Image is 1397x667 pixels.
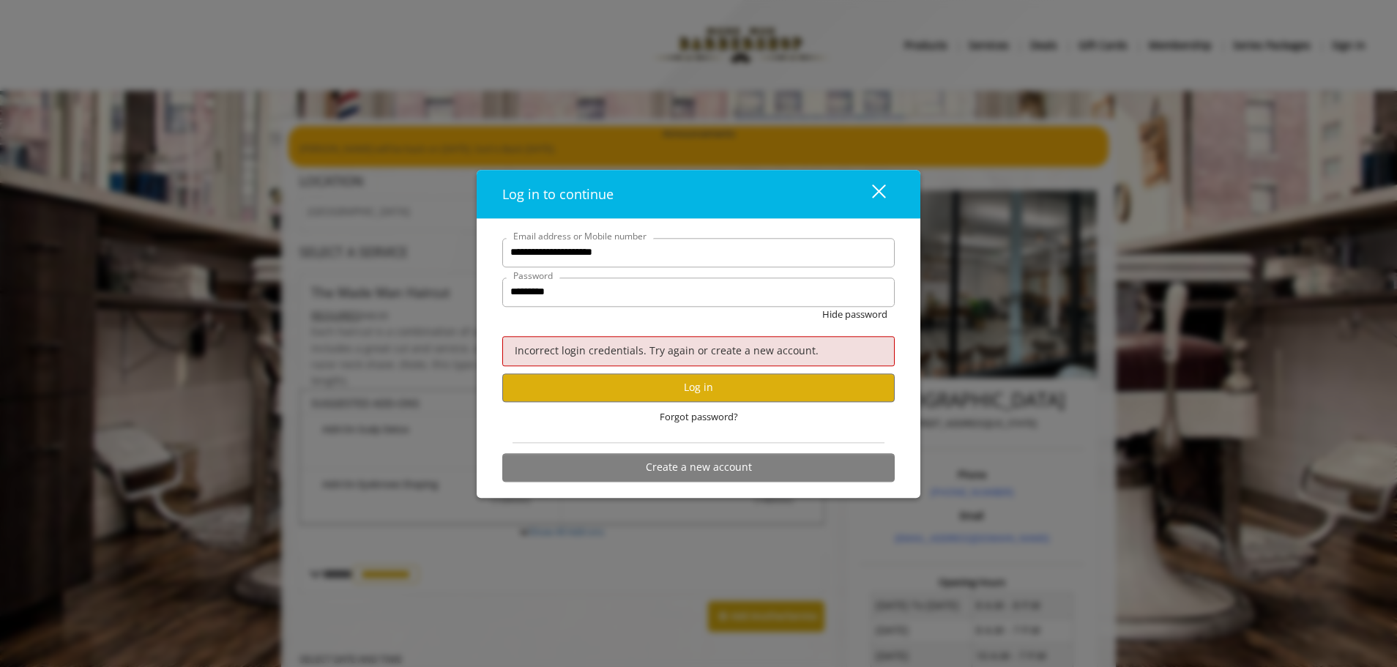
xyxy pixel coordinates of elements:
button: Log in [502,373,895,402]
label: Password [506,269,560,283]
label: Email address or Mobile number [506,229,654,243]
span: Incorrect login credentials. Try again or create a new account. [515,344,819,358]
span: Forgot password? [660,409,738,425]
input: Email address or Mobile number [502,238,895,267]
div: close dialog [855,183,884,205]
button: close dialog [845,179,895,209]
input: Password [502,277,895,307]
button: Hide password [822,307,887,322]
span: Log in to continue [502,185,614,203]
button: Create a new account [502,453,895,482]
